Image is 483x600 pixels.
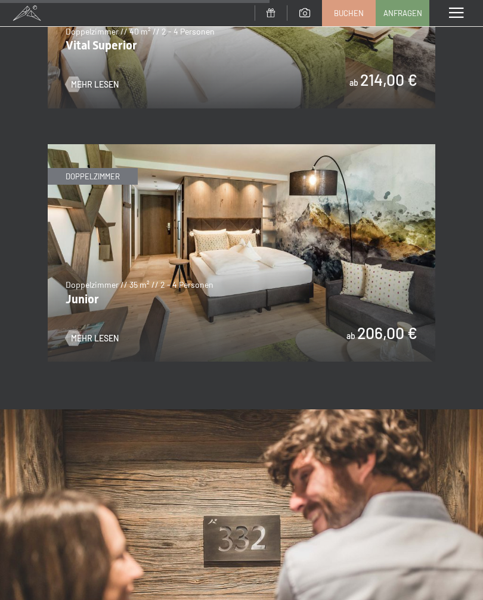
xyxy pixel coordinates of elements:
a: Mehr Lesen [66,79,119,91]
img: Junior [48,144,435,362]
span: Mehr Lesen [71,79,119,91]
a: Buchen [323,1,375,26]
a: Mehr Lesen [66,332,119,344]
a: Junior [48,145,435,152]
span: Buchen [334,8,364,18]
span: Mehr Lesen [71,332,119,344]
span: Anfragen [383,8,422,18]
a: Anfragen [376,1,429,26]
